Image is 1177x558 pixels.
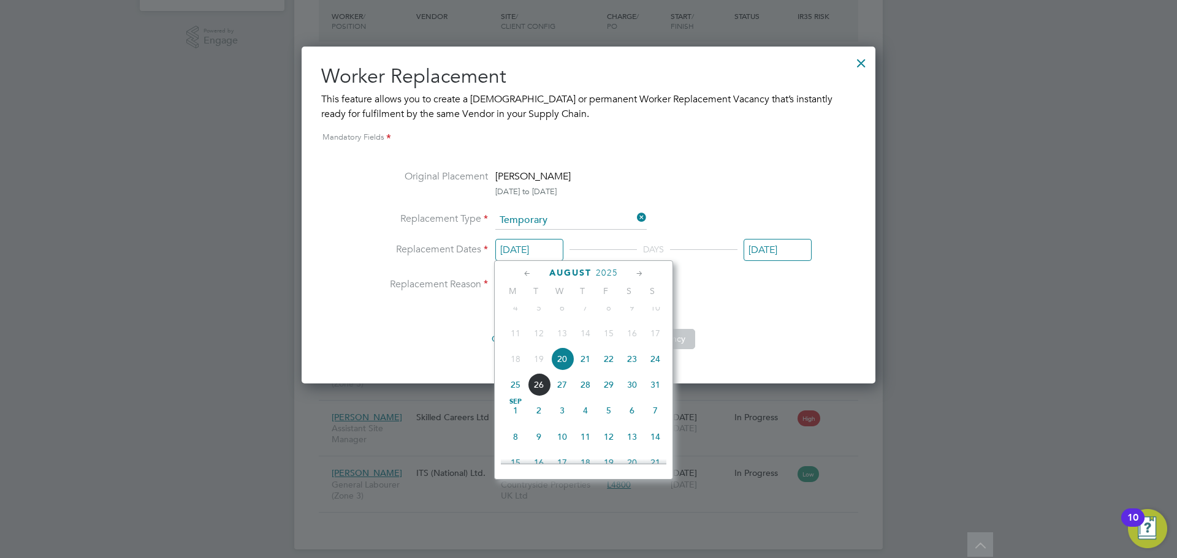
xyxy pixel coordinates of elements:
[644,425,667,448] span: 14
[594,285,617,296] span: F
[365,278,488,291] label: Replacement Reason
[504,373,527,396] span: 25
[620,347,644,371] span: 23
[550,425,574,448] span: 10
[527,399,550,422] span: 2
[550,296,574,319] span: 6
[527,322,550,345] span: 12
[644,399,667,422] span: 7
[495,211,647,230] input: Select one
[321,92,856,121] div: This feature allows you to create a [DEMOGRAPHIC_DATA] or permanent Worker Replacement Vacancy th...
[495,170,571,183] span: [PERSON_NAME]
[641,285,664,296] span: S
[504,399,527,405] span: Sep
[1128,509,1167,548] button: Open Resource Center, 10 new notifications
[527,451,550,474] span: 16
[744,239,812,262] input: Select one
[644,373,667,396] span: 31
[597,373,620,396] span: 29
[574,425,597,448] span: 11
[527,347,550,371] span: 19
[527,296,550,319] span: 5
[644,347,667,371] span: 24
[527,425,550,448] span: 9
[504,296,527,319] span: 4
[504,322,527,345] span: 11
[550,399,574,422] span: 3
[620,399,644,422] span: 6
[574,451,597,474] span: 18
[321,64,856,89] h2: Worker Replacement
[495,186,557,197] span: [DATE] to [DATE]
[547,285,571,296] span: W
[504,425,527,448] span: 8
[550,322,574,345] span: 13
[504,347,527,371] span: 18
[574,347,597,371] span: 21
[1127,518,1138,533] div: 10
[574,296,597,319] span: 7
[596,268,618,278] span: 2025
[597,347,620,371] span: 22
[574,373,597,396] span: 28
[571,285,594,296] span: T
[495,239,563,262] input: Select one
[321,131,856,145] div: Mandatory Fields
[365,169,488,197] label: Original Placement
[644,296,667,319] span: 10
[620,451,644,474] span: 20
[504,451,527,474] span: 15
[620,296,644,319] span: 9
[501,285,524,296] span: M
[524,285,547,296] span: T
[620,425,644,448] span: 13
[644,322,667,345] span: 17
[550,451,574,474] span: 17
[620,373,644,396] span: 30
[620,322,644,345] span: 16
[550,373,574,396] span: 27
[504,399,527,422] span: 1
[597,399,620,422] span: 5
[550,347,574,371] span: 20
[574,322,597,345] span: 14
[365,242,488,262] label: Replacement Dates
[365,211,488,227] label: Replacement Type
[597,322,620,345] span: 15
[597,425,620,448] span: 12
[574,399,597,422] span: 4
[637,242,670,257] div: DAYS
[644,451,667,474] span: 21
[597,451,620,474] span: 19
[527,373,550,396] span: 26
[549,268,592,278] span: August
[617,285,641,296] span: S
[597,296,620,319] span: 8
[482,329,528,349] button: Cancel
